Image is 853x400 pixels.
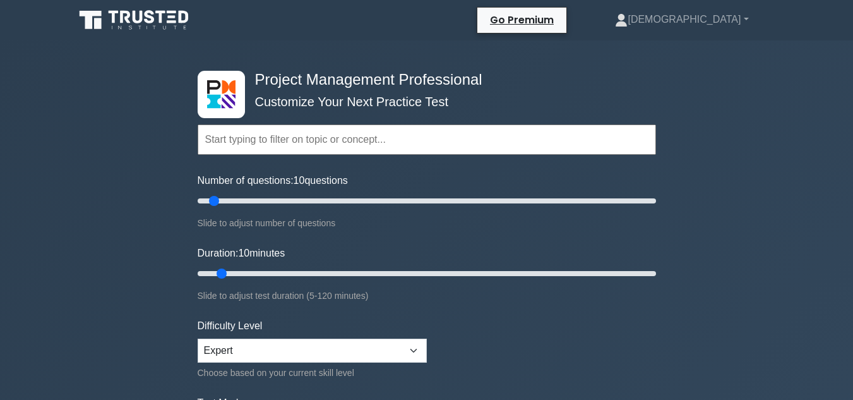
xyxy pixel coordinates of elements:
a: [DEMOGRAPHIC_DATA] [585,7,778,32]
span: 10 [294,175,305,186]
span: 10 [238,248,249,258]
input: Start typing to filter on topic or concept... [198,124,656,155]
label: Difficulty Level [198,318,263,334]
h4: Project Management Professional [250,71,594,89]
div: Slide to adjust number of questions [198,215,656,231]
div: Slide to adjust test duration (5-120 minutes) [198,288,656,303]
label: Duration: minutes [198,246,285,261]
div: Choose based on your current skill level [198,365,427,380]
label: Number of questions: questions [198,173,348,188]
a: Go Premium [482,10,561,30]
